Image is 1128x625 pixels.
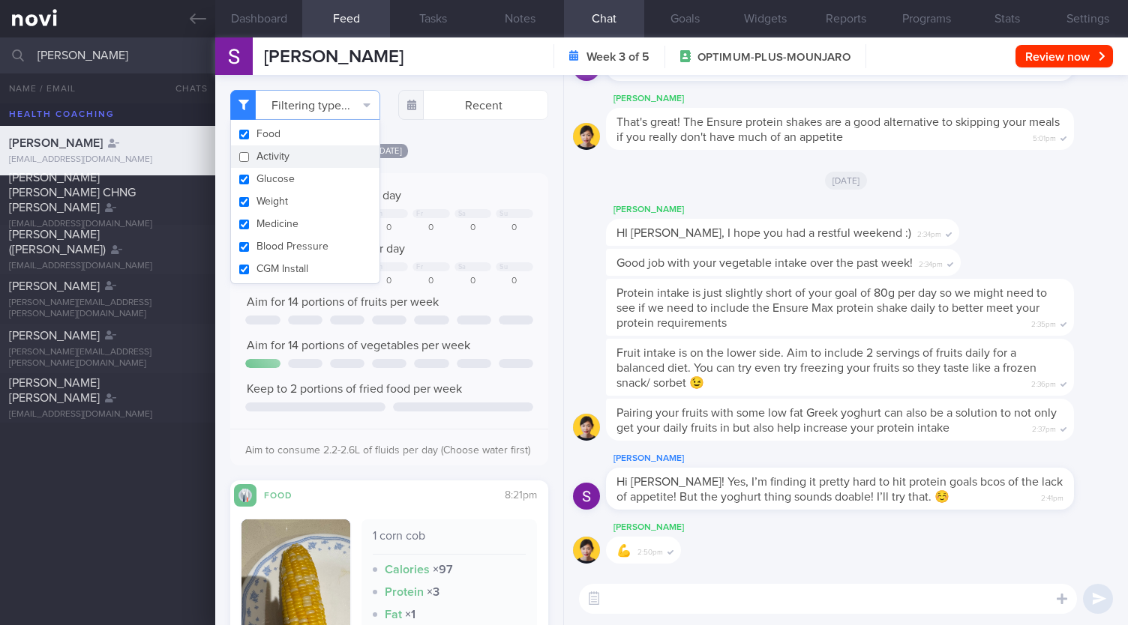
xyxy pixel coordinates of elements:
[264,48,403,66] span: [PERSON_NAME]
[1031,375,1056,390] span: 2:36pm
[606,450,1119,468] div: [PERSON_NAME]
[606,90,1119,108] div: [PERSON_NAME]
[231,235,379,258] button: Blood Pressure
[256,488,316,501] div: Food
[9,280,100,292] span: [PERSON_NAME]
[606,201,1004,219] div: [PERSON_NAME]
[9,261,206,272] div: [EMAIL_ADDRESS][DOMAIN_NAME]
[825,172,868,190] span: [DATE]
[616,116,1060,143] span: That's great! The Ensure protein shakes are a good alternative to skipping your meals if you real...
[616,257,913,269] span: Good job with your vegetable intake over the past week!
[1015,45,1113,67] button: Review now
[9,229,106,256] span: [PERSON_NAME] ([PERSON_NAME])
[247,383,462,395] span: Keep to 2 portions of fried food per week
[416,263,423,271] div: Fr
[458,263,466,271] div: Sa
[427,586,439,598] strong: × 3
[499,210,508,218] div: Su
[405,609,415,621] strong: × 1
[9,219,206,230] div: [EMAIL_ADDRESS][DOMAIN_NAME]
[616,476,1063,503] span: Hi [PERSON_NAME]! Yes, I’m finding it pretty hard to hit protein goals bcos of the lack of appeti...
[606,519,726,537] div: [PERSON_NAME]
[9,298,206,320] div: [PERSON_NAME][EMAIL_ADDRESS][PERSON_NAME][DOMAIN_NAME]
[373,528,526,555] div: 1 corn cob
[1033,130,1056,144] span: 5:01pm
[385,609,402,621] strong: Fat
[499,263,508,271] div: Su
[496,276,533,287] div: 0
[231,168,379,190] button: Glucose
[9,154,206,166] div: [EMAIL_ADDRESS][DOMAIN_NAME]
[370,276,408,287] div: 0
[230,90,380,120] button: Filtering type...
[616,227,911,239] span: HI [PERSON_NAME], I hope you had a restful weekend :)
[416,210,423,218] div: Fr
[247,296,439,308] span: Aim for 14 portions of fruits per week
[586,49,649,64] strong: Week 3 of 5
[231,213,379,235] button: Medicine
[412,276,450,287] div: 0
[412,223,450,234] div: 0
[433,564,453,576] strong: × 97
[370,144,408,158] span: [DATE]
[9,377,100,404] span: [PERSON_NAME] [PERSON_NAME]
[385,586,424,598] strong: Protein
[247,339,470,351] span: Aim for 14 portions of vegetables per week
[231,190,379,213] button: Weight
[370,223,408,234] div: 0
[616,545,631,557] span: 💪
[616,287,1047,329] span: Protein intake is just slightly short of your goal of 80g per day so we might need to see if we n...
[1031,315,1056,330] span: 2:35pm
[616,347,1036,389] span: Fruit intake is on the lower side. Aim to include 2 servings of fruits daily for a balanced diet....
[155,73,215,103] button: Chats
[454,223,492,234] div: 0
[1032,420,1056,435] span: 2:37pm
[917,226,941,240] span: 2:34pm
[231,145,379,168] button: Activity
[9,172,136,214] span: [PERSON_NAME] [PERSON_NAME] CHNG [PERSON_NAME]
[9,330,100,342] span: [PERSON_NAME]
[454,276,492,287] div: 0
[1041,489,1063,504] span: 2:41pm
[637,543,663,558] span: 2:50pm
[616,407,1057,434] span: Pairing your fruits with some low fat Greek yoghurt can also be a solution to not only get your d...
[9,137,103,149] span: [PERSON_NAME]
[458,210,466,218] div: Sa
[231,123,379,145] button: Food
[9,409,206,420] div: [EMAIL_ADDRESS][DOMAIN_NAME]
[9,347,206,369] div: [PERSON_NAME][EMAIL_ADDRESS][PERSON_NAME][DOMAIN_NAME]
[919,256,943,270] span: 2:34pm
[496,223,533,234] div: 0
[697,50,850,65] span: OPTIMUM-PLUS-MOUNJARO
[245,445,530,456] span: Aim to consume 2.2-2.6L of fluids per day (Choose water first)
[385,564,430,576] strong: Calories
[505,490,537,501] span: 8:21pm
[231,258,379,280] button: CGM Install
